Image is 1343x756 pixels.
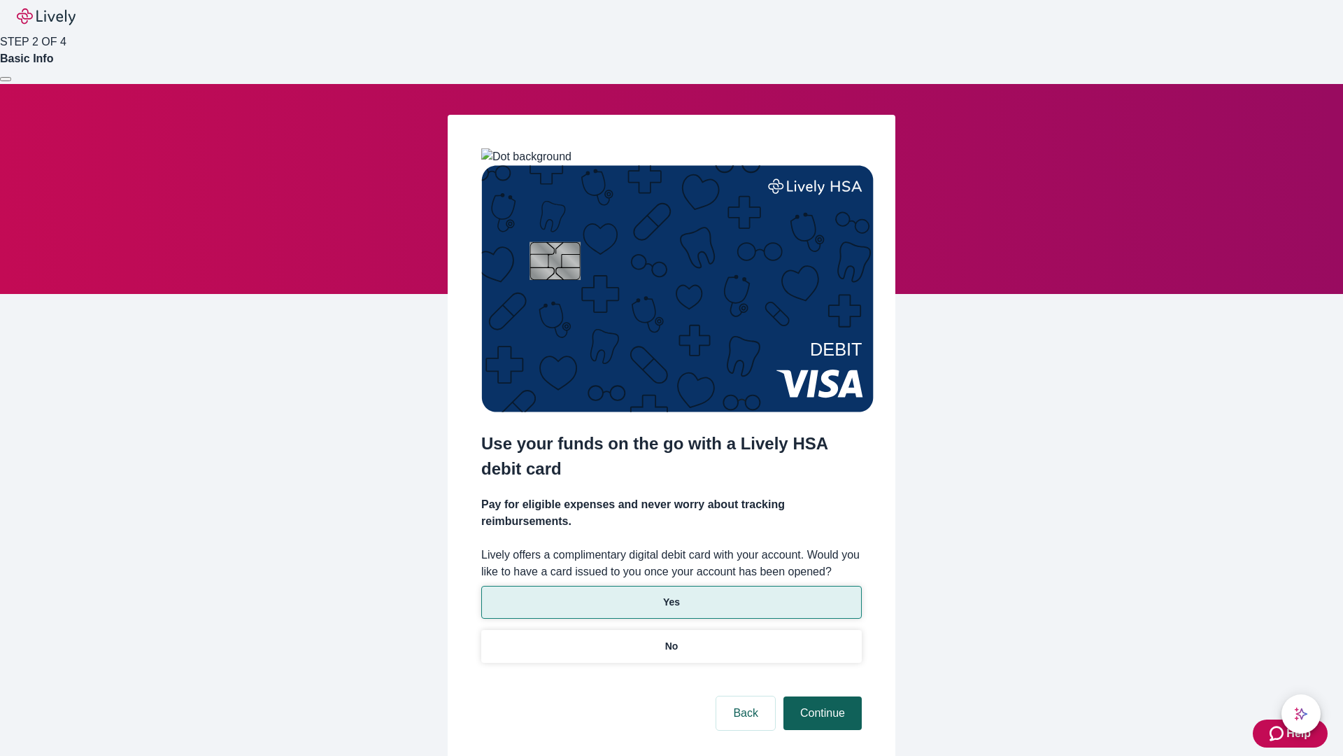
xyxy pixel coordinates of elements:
button: Yes [481,586,862,619]
button: Continue [783,696,862,730]
p: Yes [663,595,680,610]
button: Zendesk support iconHelp [1253,720,1328,748]
img: Debit card [481,165,874,412]
span: Help [1286,725,1311,742]
button: No [481,630,862,663]
svg: Lively AI Assistant [1294,707,1308,721]
button: Back [716,696,775,730]
svg: Zendesk support icon [1270,725,1286,742]
img: Dot background [481,148,571,165]
h2: Use your funds on the go with a Lively HSA debit card [481,431,862,482]
button: chat [1281,694,1321,734]
p: No [665,639,678,654]
label: Lively offers a complimentary digital debit card with your account. Would you like to have a card... [481,547,862,580]
img: Lively [17,8,76,25]
h4: Pay for eligible expenses and never worry about tracking reimbursements. [481,496,862,530]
